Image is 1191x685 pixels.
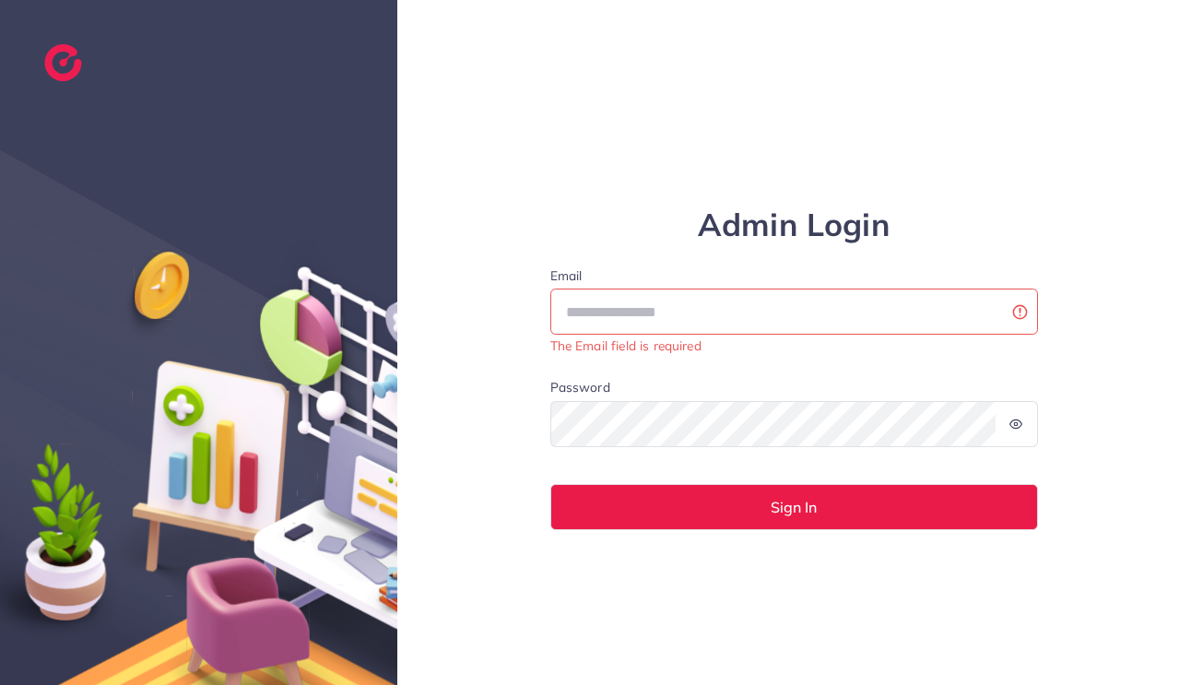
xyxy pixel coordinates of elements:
[771,500,817,514] span: Sign In
[550,484,1039,530] button: Sign In
[550,337,702,353] small: The Email field is required
[44,44,82,81] img: logo
[550,207,1039,244] h1: Admin Login
[550,266,1039,285] label: Email
[550,378,610,396] label: Password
